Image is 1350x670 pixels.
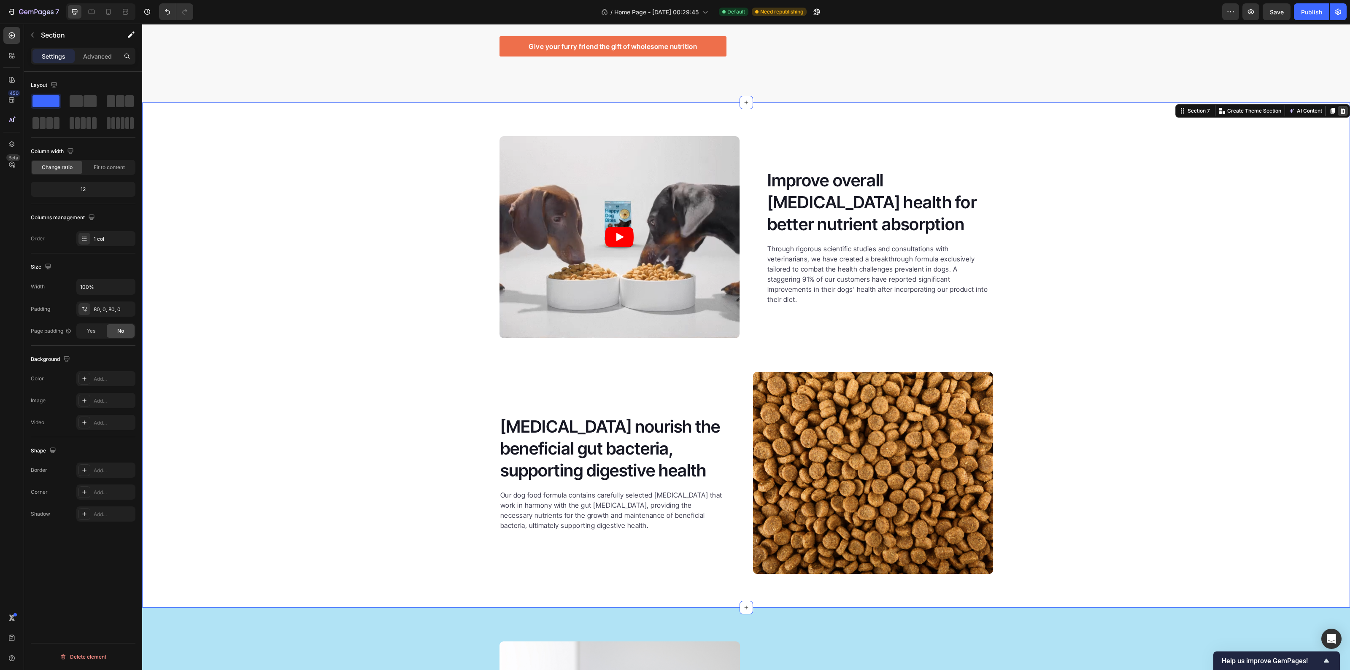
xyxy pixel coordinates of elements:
div: Delete element [60,652,106,662]
p: 7 [55,7,59,17]
div: Open Intercom Messenger [1321,629,1342,649]
div: Undo/Redo [159,3,193,20]
button: Publish [1294,3,1329,20]
div: Background [31,354,72,365]
div: Order [31,235,45,242]
iframe: Design area [142,24,1350,670]
div: Add... [94,419,133,427]
span: Yes [87,327,95,335]
span: Default [727,8,745,16]
div: Page padding [31,327,72,335]
input: Auto [77,279,135,294]
span: Change ratio [42,164,73,171]
div: 12 [32,183,134,195]
button: AI Content [1145,82,1182,92]
img: 495611768014373769-99d3349b-5f1a-4064-8218-37549b20c163.png [611,348,851,550]
p: Improve overall [MEDICAL_DATA] health for better nutrient absorption [625,146,850,212]
div: Width [31,283,45,291]
div: Section 7 [1044,83,1069,91]
span: / [610,8,613,16]
p: Our dog food formula contains carefully selected [MEDICAL_DATA] that work in harmony with the gut... [358,466,583,507]
div: Size [31,261,53,273]
div: Video [31,419,44,426]
div: Beta [6,154,20,161]
div: Color [31,375,44,382]
div: Add... [94,467,133,474]
div: Columns management [31,212,97,223]
div: Border [31,466,47,474]
div: Add... [94,375,133,383]
div: 450 [8,90,20,97]
div: Add... [94,397,133,405]
span: Home Page - [DATE] 00:29:45 [614,8,699,16]
p: Through rigorous scientific studies and consultations with veterinarians, we have created a break... [625,220,850,281]
div: Publish [1301,8,1322,16]
span: Need republishing [760,8,803,16]
span: No [117,327,124,335]
div: 1 col [94,235,133,243]
div: Add... [94,489,133,496]
p: Create Theme Section [1085,83,1139,91]
div: Add... [94,511,133,518]
p: Settings [42,52,65,61]
button: 7 [3,3,63,20]
div: Image [31,397,46,404]
p: Section [41,30,110,40]
button: Play [463,203,491,223]
p: [MEDICAL_DATA] nourish the beneficial gut bacteria, supporting digestive health [358,392,583,458]
div: Padding [31,305,50,313]
div: Layout [31,80,59,91]
div: Shadow [31,510,50,518]
button: Save [1263,3,1291,20]
div: Shape [31,445,58,457]
p: Advanced [83,52,112,61]
span: Help us improve GemPages! [1222,657,1321,665]
button: Show survey - Help us improve GemPages! [1222,656,1331,666]
div: Column width [31,146,76,157]
span: Fit to content [94,164,125,171]
button: Delete element [31,650,135,664]
div: 80, 0, 80, 0 [94,306,133,313]
span: Save [1270,8,1284,16]
div: Corner [31,488,48,496]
